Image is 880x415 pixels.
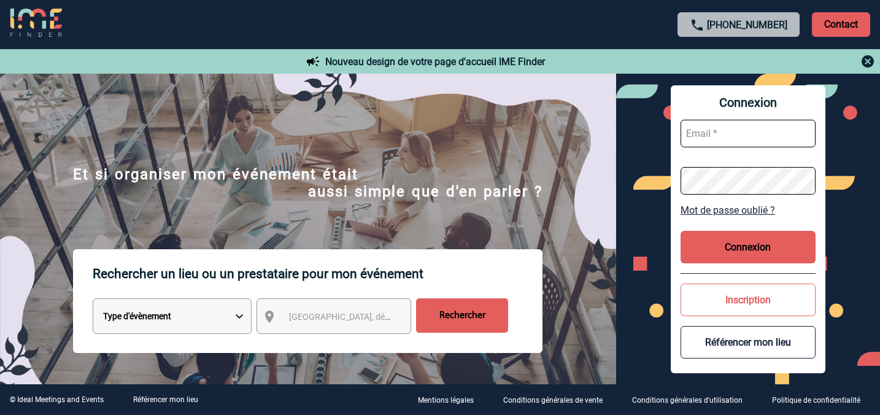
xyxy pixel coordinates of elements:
p: Rechercher un lieu ou un prestataire pour mon événement [93,249,542,298]
button: Connexion [681,231,816,263]
button: Référencer mon lieu [681,326,816,359]
p: Contact [812,12,870,37]
p: Politique de confidentialité [772,397,860,405]
span: Connexion [681,95,816,110]
a: Conditions générales de vente [493,394,622,406]
button: Inscription [681,284,816,316]
p: Mentions légales [418,397,474,405]
a: Référencer mon lieu [133,395,198,404]
a: Politique de confidentialité [762,394,880,406]
a: Mentions légales [408,394,493,406]
a: Conditions générales d'utilisation [622,394,762,406]
div: © Ideal Meetings and Events [10,395,104,404]
input: Email * [681,120,816,147]
p: Conditions générales d'utilisation [632,397,743,405]
img: call-24-px.png [690,18,704,33]
a: [PHONE_NUMBER] [707,19,787,31]
p: Conditions générales de vente [503,397,603,405]
span: [GEOGRAPHIC_DATA], département, région... [289,312,460,322]
input: Rechercher [416,298,508,333]
a: Mot de passe oublié ? [681,204,816,216]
